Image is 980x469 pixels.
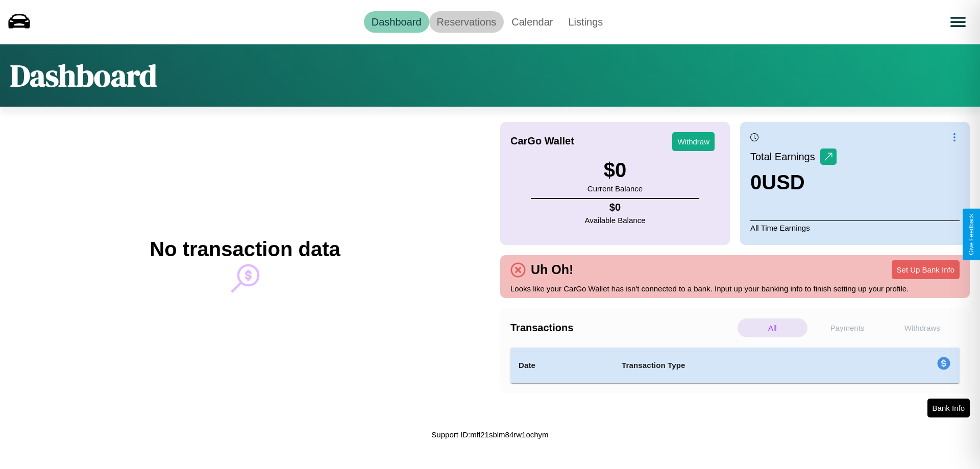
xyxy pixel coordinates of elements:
p: Support ID: mfl21sblm84rw1ochym [431,428,548,441]
p: All [738,318,807,337]
h4: Date [519,359,605,372]
button: Set Up Bank Info [892,260,960,279]
h3: $ 0 [587,159,643,182]
h2: No transaction data [150,238,340,261]
p: Available Balance [585,213,646,227]
h4: Transaction Type [622,359,853,372]
a: Reservations [429,11,504,33]
p: Current Balance [587,182,643,195]
table: simple table [510,348,960,383]
button: Open menu [944,8,972,36]
div: Give Feedback [968,214,975,255]
p: All Time Earnings [750,220,960,235]
button: Withdraw [672,132,715,151]
h4: CarGo Wallet [510,135,574,147]
h4: Uh Oh! [526,262,578,277]
h1: Dashboard [10,55,157,96]
h4: Transactions [510,322,735,334]
h4: $ 0 [585,202,646,213]
a: Calendar [504,11,560,33]
p: Looks like your CarGo Wallet has isn't connected to a bank. Input up your banking info to finish ... [510,282,960,295]
p: Payments [813,318,883,337]
a: Listings [560,11,610,33]
p: Total Earnings [750,147,820,166]
button: Bank Info [927,399,970,417]
h3: 0 USD [750,171,837,194]
p: Withdraws [887,318,957,337]
a: Dashboard [364,11,429,33]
